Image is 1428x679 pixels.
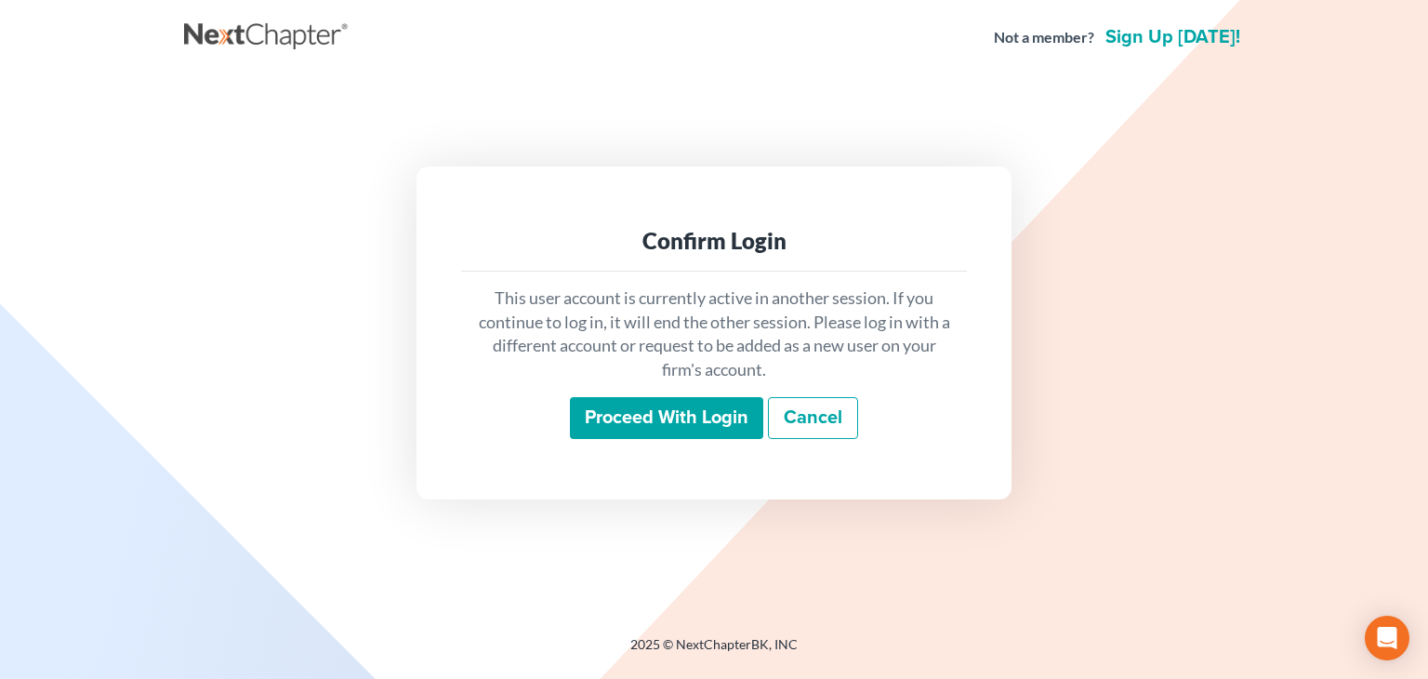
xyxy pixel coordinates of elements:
strong: Not a member? [994,27,1094,48]
p: This user account is currently active in another session. If you continue to log in, it will end ... [476,286,952,382]
div: 2025 © NextChapterBK, INC [184,635,1244,669]
a: Cancel [768,397,858,440]
div: Confirm Login [476,226,952,256]
input: Proceed with login [570,397,763,440]
a: Sign up [DATE]! [1102,28,1244,47]
div: Open Intercom Messenger [1365,616,1409,660]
